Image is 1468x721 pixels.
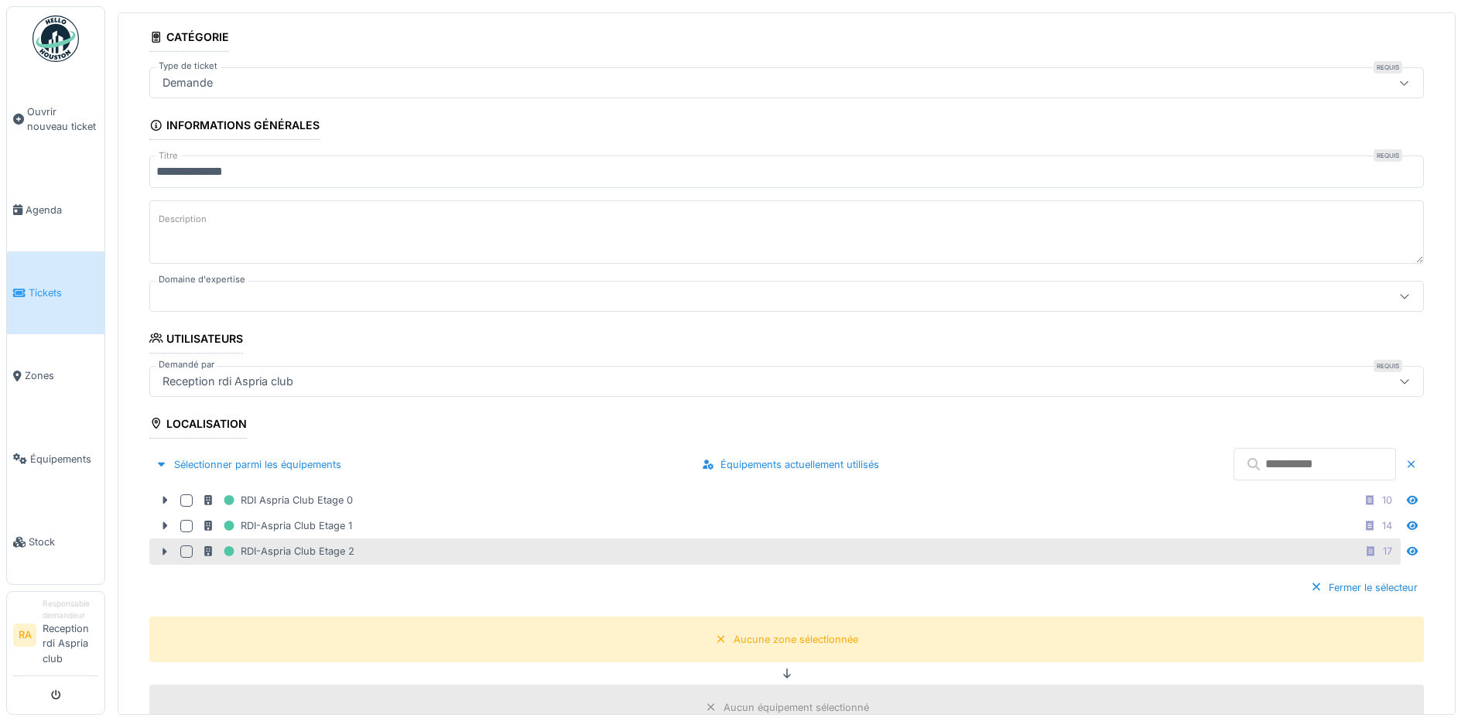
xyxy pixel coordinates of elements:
div: RDI-Aspria Club Etage 2 [202,542,354,561]
div: Équipements actuellement utilisés [696,454,885,475]
label: Type de ticket [156,60,221,73]
div: Sélectionner parmi les équipements [149,454,347,475]
div: Informations générales [149,114,320,140]
span: Ouvrir nouveau ticket [27,104,98,134]
a: Stock [7,501,104,583]
span: Équipements [30,452,98,466]
div: Catégorie [149,26,229,52]
span: Agenda [26,203,98,217]
label: Demandé par [156,358,217,371]
div: RDI Aspria Club Etage 0 [202,490,353,510]
a: RA Responsable demandeurReception rdi Aspria club [13,598,98,676]
label: Titre [156,149,181,162]
div: Aucun équipement sélectionné [724,700,869,715]
img: Badge_color-CXgf-gQk.svg [33,15,79,62]
div: RDI-Aspria Club Etage 1 [202,516,352,535]
span: Zones [25,368,98,383]
div: Requis [1374,149,1402,162]
div: Localisation [149,412,247,439]
div: Fermer le sélecteur [1304,577,1424,598]
div: Aucune zone sélectionnée [734,632,858,647]
div: Demande [156,74,219,91]
div: Utilisateurs [149,327,243,354]
div: 10 [1382,493,1392,507]
label: Description [156,210,210,229]
span: Stock [29,535,98,549]
div: Responsable demandeur [43,598,98,622]
span: Tickets [29,285,98,300]
div: 17 [1383,544,1392,559]
a: Agenda [7,169,104,251]
label: Domaine d'expertise [156,273,248,286]
a: Équipements [7,418,104,501]
li: RA [13,624,36,647]
a: Zones [7,334,104,417]
div: Requis [1374,360,1402,372]
a: Tickets [7,251,104,334]
div: 14 [1382,518,1392,533]
li: Reception rdi Aspria club [43,598,98,672]
a: Ouvrir nouveau ticket [7,70,104,169]
div: Reception rdi Aspria club [156,373,299,390]
div: Requis [1374,61,1402,73]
